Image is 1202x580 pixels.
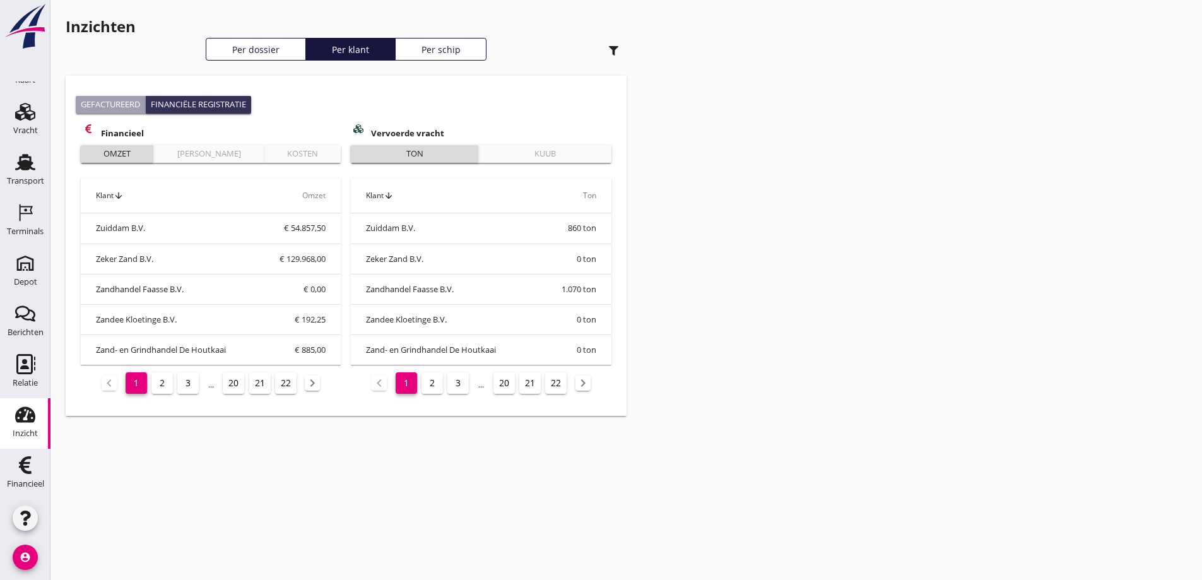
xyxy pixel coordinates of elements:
[126,372,147,394] button: 1
[575,376,591,391] i: chevron_right
[86,148,148,160] div: Omzet
[7,227,44,235] div: Terminals
[536,244,611,274] td: 0 ton
[114,191,124,201] i: arrow_upward
[447,372,469,394] button: 3
[351,304,536,334] td: Zandee Kloetinge B.V.
[3,3,48,50] img: logo-small.a267ee39.svg
[479,145,611,163] button: Kuub
[257,304,341,334] td: € 192,25
[536,334,611,365] td: 0 ton
[264,145,341,163] button: Kosten
[81,145,154,163] button: Omzet
[81,244,257,274] td: Zeker Zand B.V.
[257,334,341,365] td: € 885,00
[351,213,536,244] td: Zuiddam B.V.
[177,372,199,394] button: 3
[421,372,443,394] button: 2
[81,304,257,334] td: Zandee Kloetinge B.V.
[81,98,140,111] div: Gefactureerd
[351,274,536,304] td: Zandhandel Faasse B.V.
[14,278,37,286] div: Depot
[7,480,44,488] div: Financieel
[351,178,536,213] th: Klant: Sorted descending. Activate to remove sorting.
[81,334,257,365] td: Zand- en Grindhandel De Houtkaai
[257,274,341,304] td: € 0,00
[101,127,144,139] strong: Financieel
[305,376,320,391] i: chevron_right
[356,148,473,160] div: Ton
[395,38,487,61] a: Per schip
[13,429,38,437] div: Inzicht
[154,145,264,163] button: [PERSON_NAME]
[305,38,396,61] a: Per klant
[13,126,38,134] div: Vracht
[351,145,479,163] button: Ton
[257,244,341,274] td: € 129.968,00
[7,177,44,185] div: Transport
[493,372,515,394] button: 20
[151,98,246,111] div: Financiële registratie
[371,127,444,139] strong: Vervoerde vracht
[351,244,536,274] td: Zeker Zand B.V.
[146,96,251,114] button: Financiële registratie
[257,178,341,213] th: Omzet: Not sorted. Activate to sort ascending.
[384,191,394,201] i: arrow_upward
[81,178,257,213] th: Klant: Sorted descending. Activate to remove sorting.
[351,334,536,365] td: Zand- en Grindhandel De Houtkaai
[519,372,541,394] button: 21
[13,379,38,387] div: Relatie
[81,274,257,304] td: Zandhandel Faasse B.V.
[536,304,611,334] td: 0 ton
[81,213,257,244] td: Zuiddam B.V.
[269,148,336,160] div: Kosten
[206,38,306,61] a: Per dossier
[257,213,341,244] td: € 54.857,50
[159,148,258,160] div: [PERSON_NAME]
[223,372,244,394] button: 20
[473,376,488,391] span: ...
[536,213,611,244] td: 860 ton
[211,43,300,56] div: Per dossier
[76,96,146,114] button: Gefactureerd
[249,372,271,394] button: 21
[13,545,38,570] i: account_circle
[311,43,390,56] div: Per klant
[536,178,611,213] th: Ton: Not sorted. Activate to sort ascending.
[545,372,567,394] button: 22
[401,43,481,56] div: Per schip
[203,376,218,391] span: ...
[536,274,611,304] td: 1.070 ton
[8,328,44,336] div: Berichten
[484,148,606,160] div: Kuub
[151,372,173,394] button: 2
[66,15,627,38] h1: Inzichten
[396,372,417,394] button: 1
[275,372,297,394] button: 22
